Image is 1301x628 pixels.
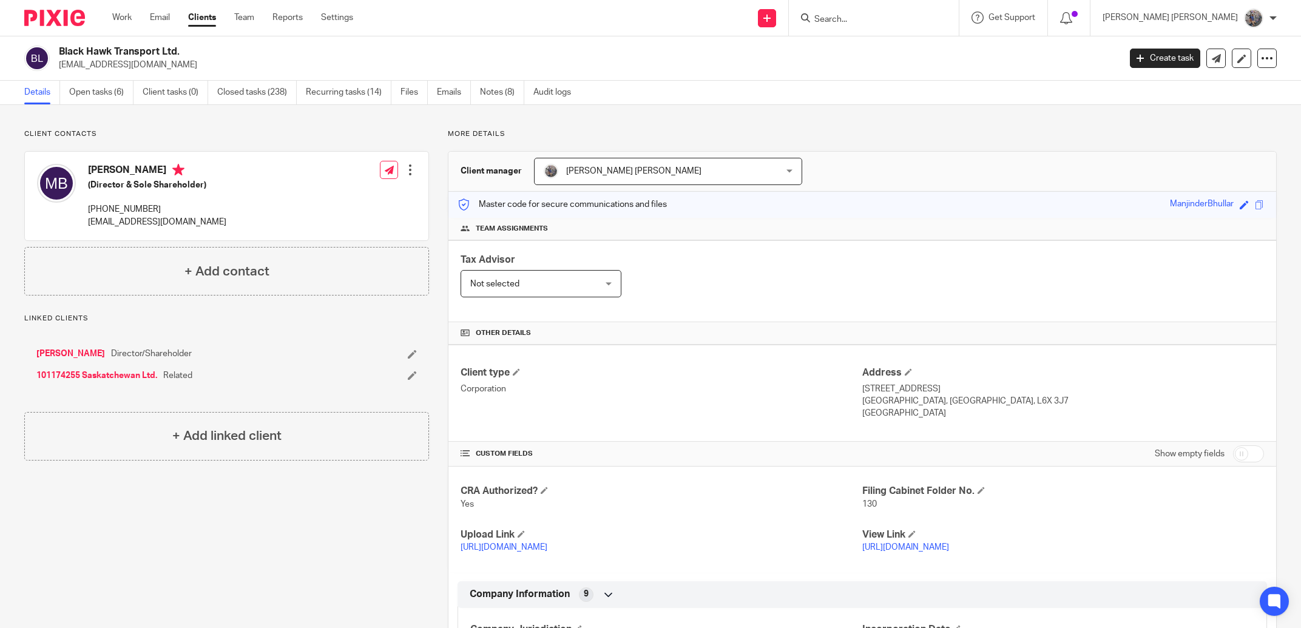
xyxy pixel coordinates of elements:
h5: (Director & Sole Shareholder) [88,179,226,191]
span: Yes [461,500,474,508]
img: 20160912_191538.jpg [544,164,558,178]
h4: Upload Link [461,528,862,541]
h4: CUSTOM FIELDS [461,449,862,459]
a: Client tasks (0) [143,81,208,104]
p: [GEOGRAPHIC_DATA], [GEOGRAPHIC_DATA], L6X 3J7 [862,395,1264,407]
h4: + Add linked client [172,427,282,445]
a: Team [234,12,254,24]
a: Email [150,12,170,24]
span: Tax Advisor [461,255,515,265]
a: Work [112,12,132,24]
h4: CRA Authorized? [461,485,862,498]
div: ManjinderBhullar [1170,198,1234,212]
p: Linked clients [24,314,429,323]
p: [STREET_ADDRESS] [862,383,1264,395]
img: Pixie [24,10,85,26]
a: Create task [1130,49,1200,68]
a: 101174255 Saskatchewan Ltd. [36,370,157,382]
span: Related [163,370,192,382]
p: [PHONE_NUMBER] [88,203,226,215]
p: Corporation [461,383,862,395]
span: 130 [862,500,877,508]
a: [URL][DOMAIN_NAME] [862,543,949,552]
h4: Client type [461,366,862,379]
a: Emails [437,81,471,104]
span: Other details [476,328,531,338]
img: svg%3E [37,164,76,203]
h2: Black Hawk Transport Ltd. [59,46,901,58]
a: Settings [321,12,353,24]
img: 20160912_191538.jpg [1244,8,1263,28]
i: Primary [172,164,184,176]
a: Recurring tasks (14) [306,81,391,104]
a: [PERSON_NAME] [36,348,105,360]
span: 9 [584,588,589,600]
input: Search [813,15,922,25]
span: Not selected [470,280,519,288]
a: [URL][DOMAIN_NAME] [461,543,547,552]
p: More details [448,129,1277,139]
p: Client contacts [24,129,429,139]
a: Closed tasks (238) [217,81,297,104]
h4: Address [862,366,1264,379]
a: Open tasks (6) [69,81,133,104]
h4: [PERSON_NAME] [88,164,226,179]
span: Director/Shareholder [111,348,192,360]
p: [EMAIL_ADDRESS][DOMAIN_NAME] [59,59,1112,71]
p: Master code for secure communications and files [458,198,667,211]
p: [PERSON_NAME] [PERSON_NAME] [1103,12,1238,24]
a: Audit logs [533,81,580,104]
a: Reports [272,12,303,24]
a: Notes (8) [480,81,524,104]
h4: View Link [862,528,1264,541]
span: Get Support [988,13,1035,22]
h4: Filing Cabinet Folder No. [862,485,1264,498]
a: Files [400,81,428,104]
p: [EMAIL_ADDRESS][DOMAIN_NAME] [88,216,226,228]
h4: + Add contact [184,262,269,281]
a: Clients [188,12,216,24]
span: Team assignments [476,224,548,234]
img: svg%3E [24,46,50,71]
a: Details [24,81,60,104]
span: [PERSON_NAME] [PERSON_NAME] [566,167,701,175]
h3: Client manager [461,165,522,177]
p: [GEOGRAPHIC_DATA] [862,407,1264,419]
label: Show empty fields [1155,448,1225,460]
span: Company Information [470,588,570,601]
